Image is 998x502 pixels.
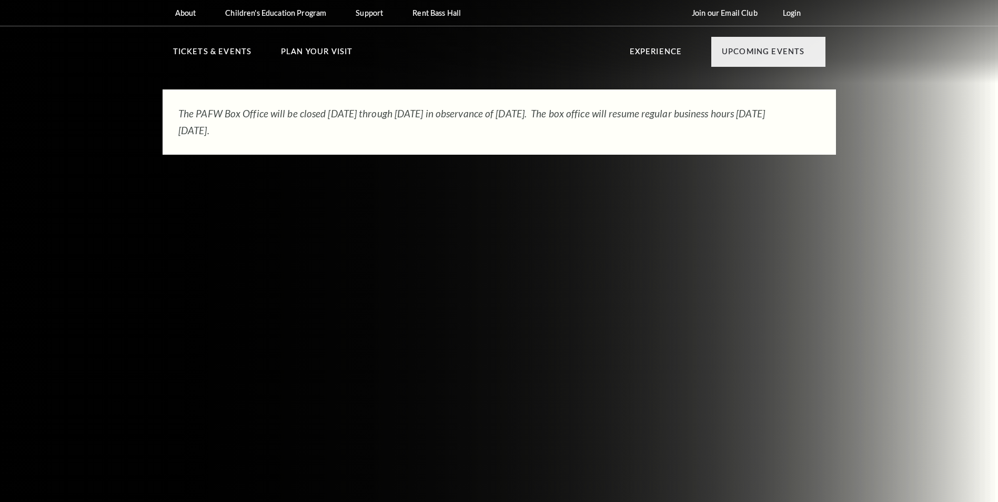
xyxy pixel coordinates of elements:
p: Plan Your Visit [281,45,353,64]
p: Upcoming Events [722,45,805,64]
p: Support [356,8,383,17]
p: About [175,8,196,17]
p: Experience [630,45,682,64]
em: The PAFW Box Office will be closed [DATE] through [DATE] in observance of [DATE]. The box office ... [178,107,765,136]
p: Rent Bass Hall [412,8,461,17]
p: Tickets & Events [173,45,252,64]
p: Children's Education Program [225,8,326,17]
